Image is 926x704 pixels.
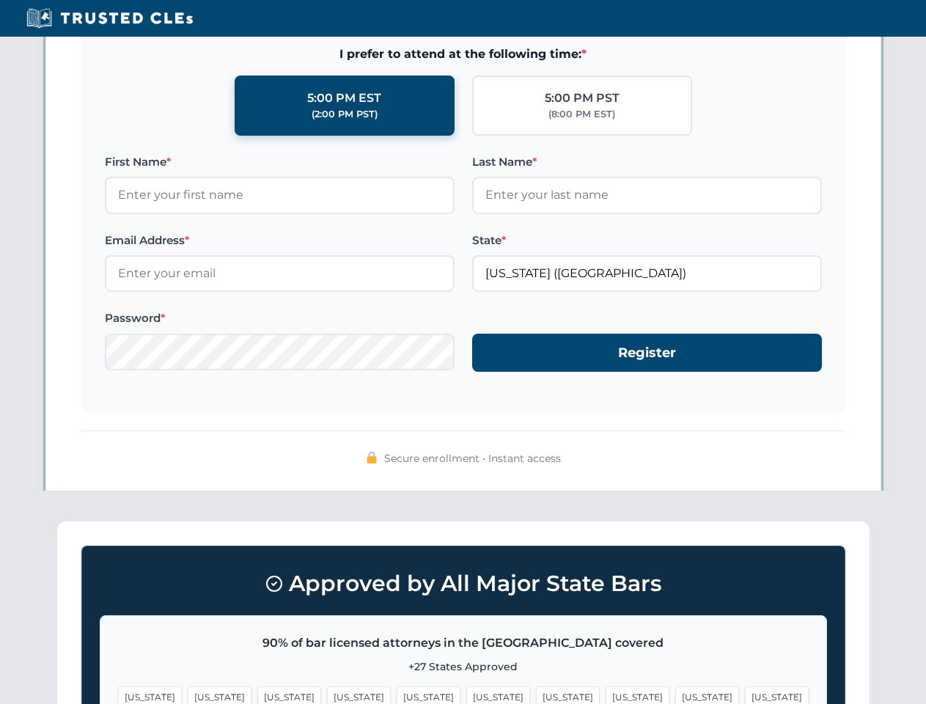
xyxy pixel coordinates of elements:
[545,89,620,108] div: 5:00 PM PST
[307,89,381,108] div: 5:00 PM EST
[22,7,197,29] img: Trusted CLEs
[472,153,822,171] label: Last Name
[548,107,615,122] div: (8:00 PM EST)
[105,177,455,213] input: Enter your first name
[312,107,378,122] div: (2:00 PM PST)
[472,334,822,373] button: Register
[118,659,809,675] p: +27 States Approved
[105,45,822,64] span: I prefer to attend at the following time:
[384,450,561,466] span: Secure enrollment • Instant access
[105,232,455,249] label: Email Address
[366,452,378,463] img: 🔒
[100,564,827,604] h3: Approved by All Major State Bars
[472,232,822,249] label: State
[118,634,809,653] p: 90% of bar licensed attorneys in the [GEOGRAPHIC_DATA] covered
[105,153,455,171] label: First Name
[105,309,455,327] label: Password
[472,177,822,213] input: Enter your last name
[472,255,822,292] input: Georgia (GA)
[105,255,455,292] input: Enter your email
